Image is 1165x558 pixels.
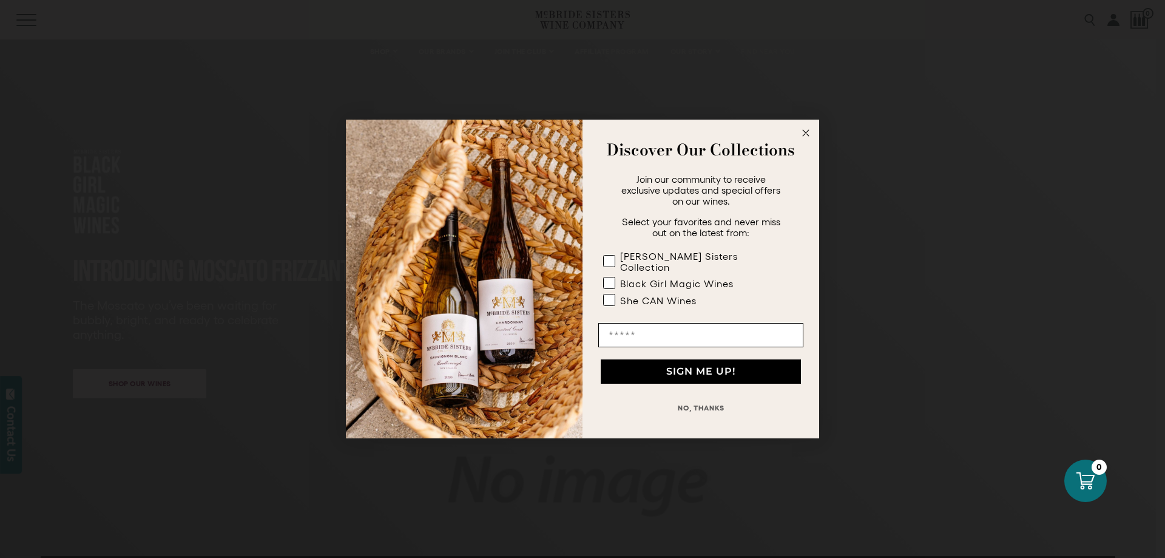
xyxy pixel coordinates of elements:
img: 42653730-7e35-4af7-a99d-12bf478283cf.jpeg [346,120,582,438]
div: Black Girl Magic Wines [620,278,734,289]
div: 0 [1092,460,1107,475]
div: [PERSON_NAME] Sisters Collection [620,251,779,273]
strong: Discover Our Collections [607,138,795,162]
div: She CAN Wines [620,295,697,306]
button: SIGN ME UP! [601,359,801,384]
input: Email [598,323,803,347]
span: Select your favorites and never miss out on the latest from: [622,216,780,238]
button: Close dialog [799,126,813,140]
span: Join our community to receive exclusive updates and special offers on our wines. [621,174,780,206]
button: NO, THANKS [598,396,803,420]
